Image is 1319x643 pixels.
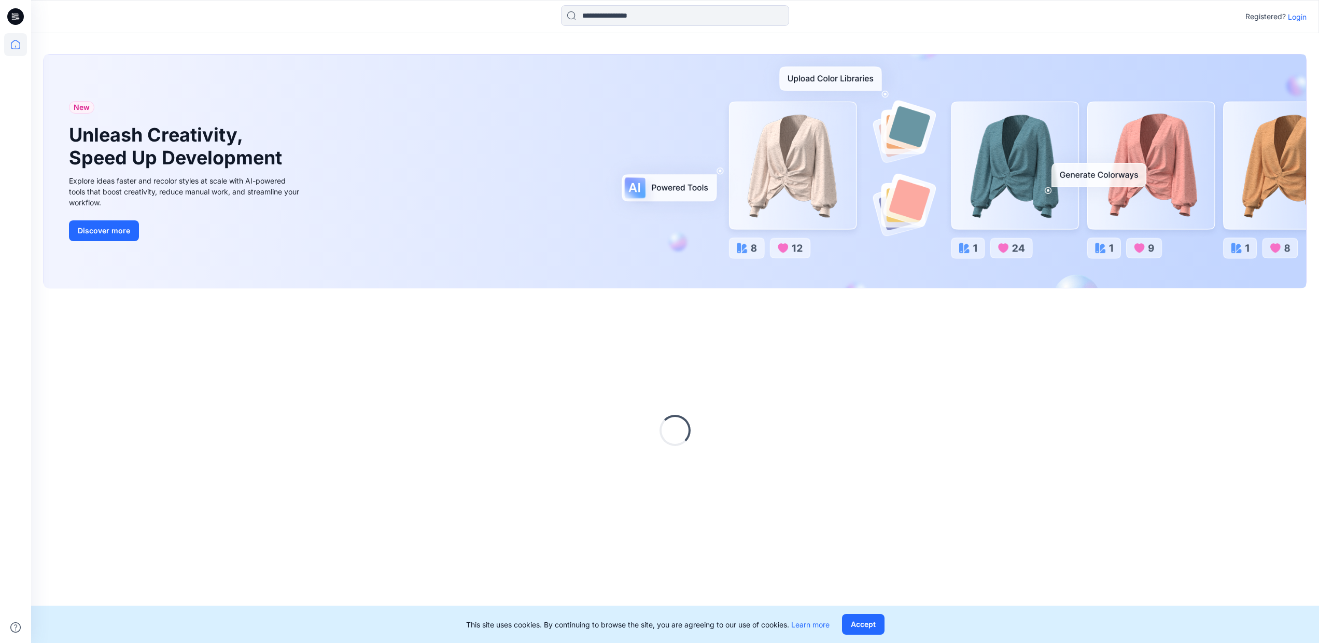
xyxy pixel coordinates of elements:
[1245,10,1286,23] p: Registered?
[69,220,302,241] a: Discover more
[842,614,885,635] button: Accept
[1288,11,1307,22] p: Login
[69,124,287,169] h1: Unleash Creativity, Speed Up Development
[791,620,830,629] a: Learn more
[74,101,90,114] span: New
[69,220,139,241] button: Discover more
[466,619,830,630] p: This site uses cookies. By continuing to browse the site, you are agreeing to our use of cookies.
[69,175,302,208] div: Explore ideas faster and recolor styles at scale with AI-powered tools that boost creativity, red...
